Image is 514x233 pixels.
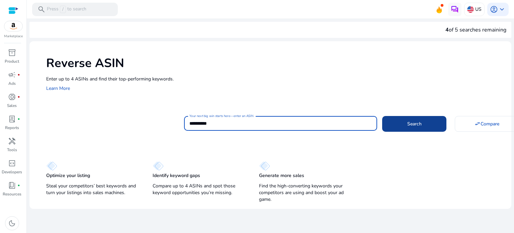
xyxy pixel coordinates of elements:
[5,125,19,131] p: Reports
[46,75,505,82] p: Enter up to 4 ASINs and find their top-performing keywords.
[153,161,164,171] img: diamond.svg
[475,3,482,15] p: US
[46,161,57,171] img: diamond.svg
[46,85,70,92] a: Learn More
[8,219,16,227] span: dark_mode
[475,121,481,127] mat-icon: swap_horiz
[467,6,474,13] img: us.svg
[8,80,16,86] p: Ads
[153,183,246,196] p: Compare up to 4 ASINs and spot those keyword opportunities you’re missing.
[60,6,66,13] span: /
[37,5,46,13] span: search
[153,172,200,179] p: Identify keyword gaps
[259,161,270,171] img: diamond.svg
[189,114,253,118] mat-label: Your next big win starts here—enter an ASIN
[259,172,304,179] p: Generate more sales
[17,96,20,98] span: fiber_manual_record
[7,147,17,153] p: Tools
[490,5,498,13] span: account_circle
[445,26,506,34] div: of 5 searches remaining
[7,103,17,109] p: Sales
[4,34,23,39] p: Marketplace
[407,120,422,127] span: Search
[17,118,20,120] span: fiber_manual_record
[4,21,22,31] img: amazon.svg
[382,116,446,131] button: Search
[47,6,86,13] p: Press to search
[8,181,16,189] span: book_4
[8,159,16,167] span: code_blocks
[8,137,16,145] span: handyman
[2,169,22,175] p: Developers
[445,26,449,34] span: 4
[17,73,20,76] span: fiber_manual_record
[17,184,20,187] span: fiber_manual_record
[8,71,16,79] span: campaign
[8,115,16,123] span: lab_profile
[3,191,21,197] p: Resources
[8,93,16,101] span: donut_small
[498,5,506,13] span: keyboard_arrow_down
[46,172,90,179] p: Optimize your listing
[46,183,139,196] p: Steal your competitors’ best keywords and turn your listings into sales machines.
[46,56,505,70] h1: Reverse ASIN
[8,49,16,57] span: inventory_2
[259,183,352,203] p: Find the high-converting keywords your competitors are using and boost your ad game.
[481,120,499,127] span: Compare
[5,58,19,64] p: Product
